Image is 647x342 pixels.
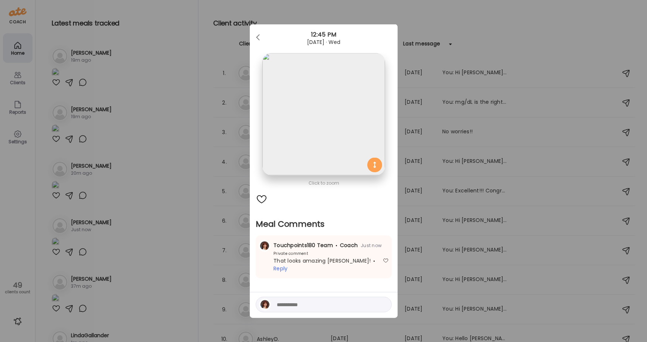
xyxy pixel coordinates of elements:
span: Touchpoints180 Team Coach [273,242,358,249]
img: avatars%2FVgMyOcVd4Yg9hlzjorsLrseI4Hn1 [260,300,270,310]
h2: Meal Comments [256,219,392,230]
span: Reply [273,265,287,272]
div: [DATE] · Wed [250,39,398,45]
img: avatars%2FVgMyOcVd4Yg9hlzjorsLrseI4Hn1 [259,241,270,251]
span: Just now [358,242,382,249]
span: That looks amazing [PERSON_NAME]! [273,257,371,264]
img: images%2F2vW1Rh9adVUdlyZJwCMpjT7wbmm1%2FSWkRl1cCZcaZCPy6WQKG%2FuoUt1UcMP3mTlqEF4uSD_1080 [262,53,385,175]
div: Click to zoom [256,179,392,188]
div: 12:45 PM [250,30,398,39]
div: Private comment [259,251,308,256]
